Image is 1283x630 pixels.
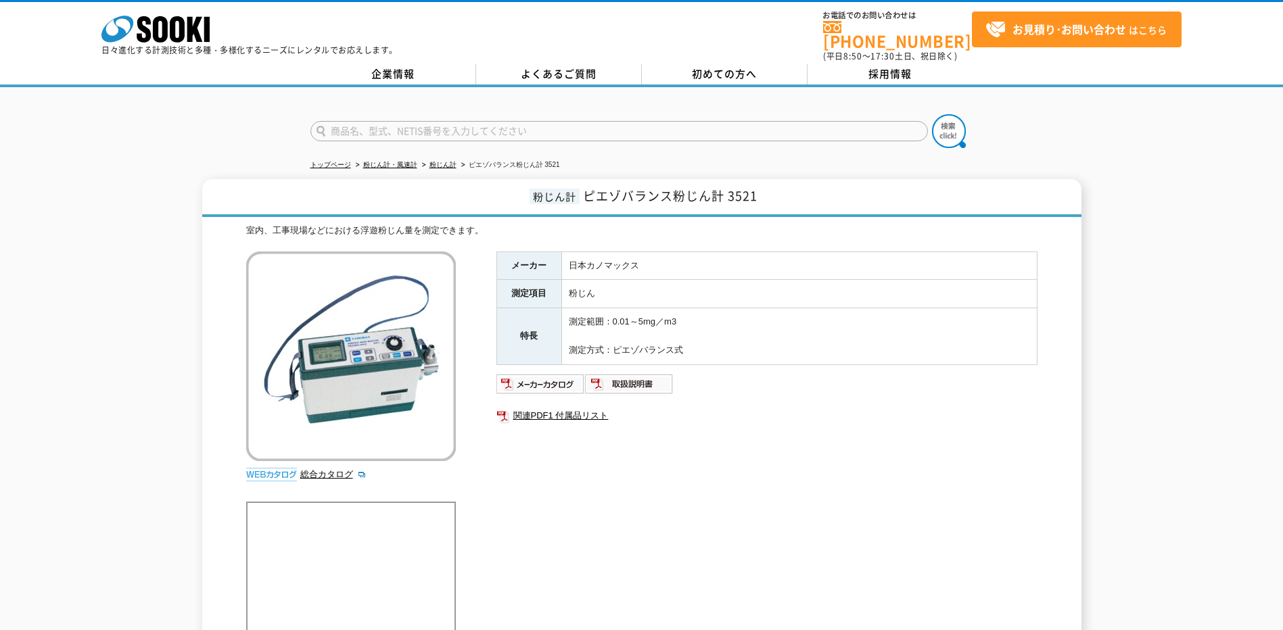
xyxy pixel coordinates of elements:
p: 日々進化する計測技術と多種・多様化するニーズにレンタルでお応えします。 [101,46,398,54]
img: 取扱説明書 [585,373,674,395]
span: 8:50 [843,50,862,62]
li: ピエゾバランス粉じん計 3521 [459,158,560,172]
span: はこちら [985,20,1167,40]
span: 初めての方へ [692,66,757,81]
a: 取扱説明書 [585,382,674,392]
span: 粉じん計 [530,189,580,204]
a: トップページ [310,161,351,168]
th: メーカー [496,251,561,280]
strong: お見積り･お問い合わせ [1012,21,1126,37]
a: お見積り･お問い合わせはこちら [972,11,1182,47]
a: 企業情報 [310,64,476,84]
a: 総合カタログ [300,469,367,479]
a: 粉じん計・風速計 [363,161,417,168]
a: [PHONE_NUMBER] [823,21,972,49]
th: 測定項目 [496,280,561,308]
a: よくあるご質問 [476,64,642,84]
a: 関連PDF1 付属品リスト [496,407,1037,425]
span: (平日 ～ 土日、祝日除く) [823,50,957,62]
img: ピエゾバランス粉じん計 3521 [246,251,456,461]
img: メーカーカタログ [496,373,585,395]
td: 粉じん [561,280,1037,308]
a: メーカーカタログ [496,382,585,392]
img: webカタログ [246,468,297,481]
a: 初めての方へ [642,64,808,84]
a: 粉じん計 [429,161,457,168]
span: ピエゾバランス粉じん計 3521 [583,187,757,205]
th: 特長 [496,308,561,364]
td: 測定範囲：0.01～5mg／m3 測定方式：ピエゾバランス式 [561,308,1037,364]
img: btn_search.png [932,114,966,148]
span: お電話でのお問い合わせは [823,11,972,20]
a: 採用情報 [808,64,973,84]
span: 17:30 [870,50,895,62]
td: 日本カノマックス [561,251,1037,280]
div: 室内、工事現場などにおける浮遊粉じん量を測定できます。 [246,224,1037,238]
input: 商品名、型式、NETIS番号を入力してください [310,121,928,141]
